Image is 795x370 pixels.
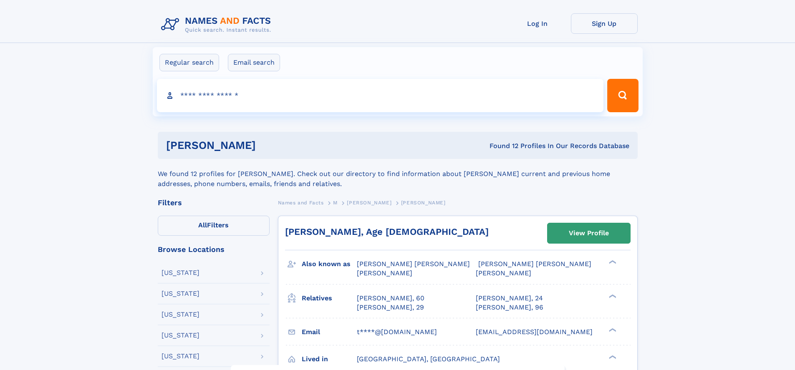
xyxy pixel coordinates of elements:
span: [PERSON_NAME] [401,200,446,206]
a: [PERSON_NAME], 96 [476,303,543,312]
div: ❯ [607,327,617,332]
span: [EMAIL_ADDRESS][DOMAIN_NAME] [476,328,593,336]
a: [PERSON_NAME], 24 [476,294,543,303]
h1: [PERSON_NAME] [166,140,373,151]
div: ❯ [607,293,617,299]
span: [PERSON_NAME] [PERSON_NAME] [478,260,591,268]
a: Log In [504,13,571,34]
div: ❯ [607,259,617,265]
a: [PERSON_NAME], Age [DEMOGRAPHIC_DATA] [285,227,489,237]
div: Browse Locations [158,246,270,253]
div: Found 12 Profiles In Our Records Database [373,141,629,151]
div: [US_STATE] [162,269,199,276]
h3: Lived in [302,352,357,366]
h3: Email [302,325,357,339]
div: We found 12 profiles for [PERSON_NAME]. Check out our directory to find information about [PERSON... [158,159,638,189]
div: [US_STATE] [162,332,199,339]
label: Email search [228,54,280,71]
a: Sign Up [571,13,638,34]
span: [PERSON_NAME] [347,200,391,206]
div: [US_STATE] [162,311,199,318]
span: All [198,221,207,229]
label: Filters [158,216,270,236]
span: M [333,200,338,206]
a: [PERSON_NAME] [347,197,391,208]
input: search input [157,79,604,112]
img: Logo Names and Facts [158,13,278,36]
h3: Also known as [302,257,357,271]
div: Filters [158,199,270,206]
a: View Profile [548,223,630,243]
a: [PERSON_NAME], 60 [357,294,424,303]
div: [US_STATE] [162,290,199,297]
a: M [333,197,338,208]
span: [PERSON_NAME] [476,269,531,277]
div: View Profile [569,224,609,243]
div: ❯ [607,354,617,360]
a: [PERSON_NAME], 29 [357,303,424,312]
span: [GEOGRAPHIC_DATA], [GEOGRAPHIC_DATA] [357,355,500,363]
label: Regular search [159,54,219,71]
h3: Relatives [302,291,357,305]
span: [PERSON_NAME] [357,269,412,277]
div: [US_STATE] [162,353,199,360]
a: Names and Facts [278,197,324,208]
span: [PERSON_NAME] [PERSON_NAME] [357,260,470,268]
button: Search Button [607,79,638,112]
